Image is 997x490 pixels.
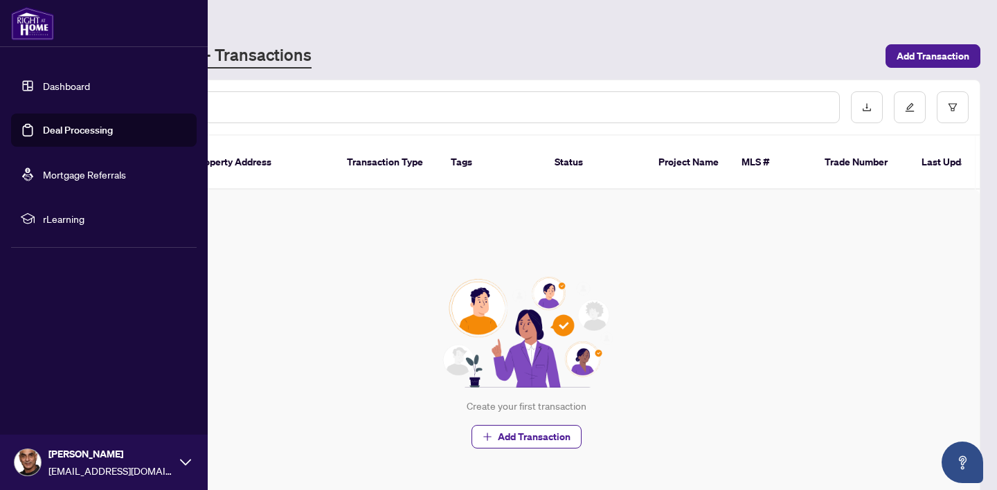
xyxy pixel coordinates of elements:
[897,45,969,67] span: Add Transaction
[544,136,647,190] th: Status
[498,426,571,448] span: Add Transaction
[43,80,90,92] a: Dashboard
[48,463,173,478] span: [EMAIL_ADDRESS][DOMAIN_NAME]
[894,91,926,123] button: edit
[183,136,336,190] th: Property Address
[437,277,616,388] img: Null State Icon
[942,442,983,483] button: Open asap
[48,446,173,462] span: [PERSON_NAME]
[15,449,41,475] img: Profile Icon
[43,168,126,181] a: Mortgage Referrals
[471,425,582,448] button: Add Transaction
[647,136,730,190] th: Project Name
[851,91,883,123] button: download
[937,91,969,123] button: filter
[43,211,187,226] span: rLearning
[905,102,915,112] span: edit
[440,136,544,190] th: Tags
[814,136,910,190] th: Trade Number
[948,102,958,112] span: filter
[467,399,586,414] div: Create your first transaction
[11,7,54,40] img: logo
[862,102,872,112] span: download
[886,44,980,68] button: Add Transaction
[483,432,492,442] span: plus
[730,136,814,190] th: MLS #
[336,136,440,190] th: Transaction Type
[43,124,113,136] a: Deal Processing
